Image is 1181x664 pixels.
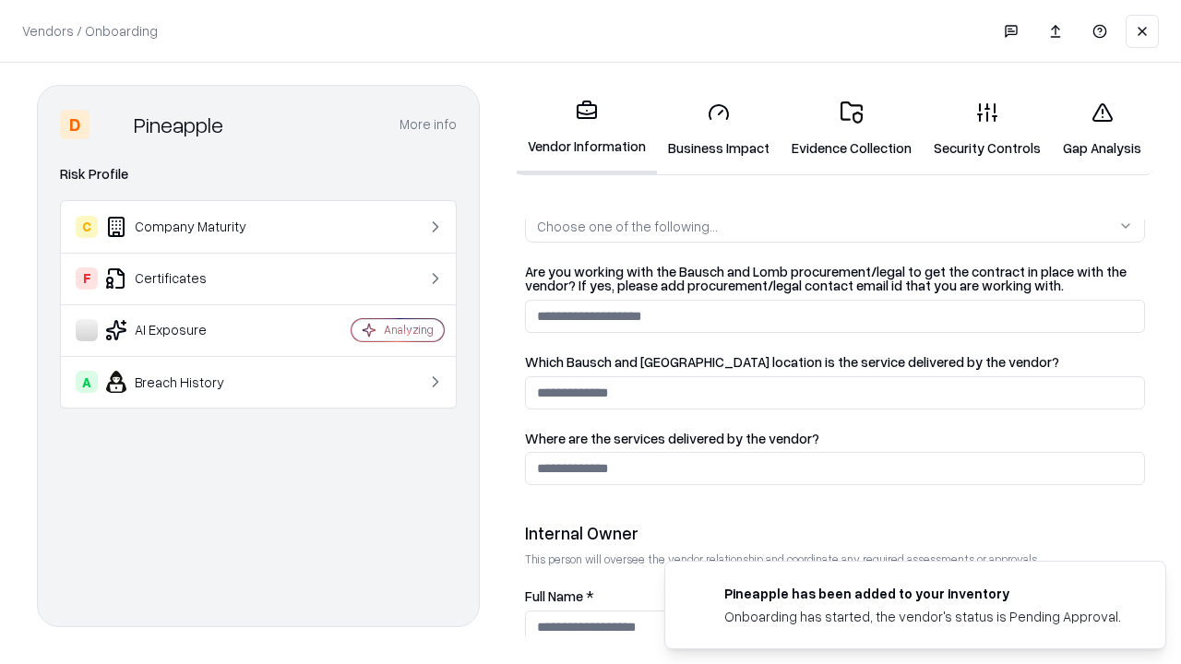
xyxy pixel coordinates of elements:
[687,584,710,606] img: pineappleenergy.com
[525,355,1145,369] label: Which Bausch and [GEOGRAPHIC_DATA] location is the service delivered by the vendor?
[1052,87,1152,172] a: Gap Analysis
[525,265,1145,292] label: Are you working with the Bausch and Lomb procurement/legal to get the contract in place with the ...
[60,163,457,185] div: Risk Profile
[76,216,296,238] div: Company Maturity
[517,85,657,174] a: Vendor Information
[384,322,434,338] div: Analyzing
[22,21,158,41] p: Vendors / Onboarding
[923,87,1052,172] a: Security Controls
[537,217,718,236] div: Choose one of the following...
[724,584,1121,603] div: Pineapple has been added to your inventory
[525,551,1145,567] p: This person will oversee the vendor relationship and coordinate any required assessments or appro...
[134,110,223,139] div: Pineapple
[525,589,1145,603] label: Full Name *
[76,371,98,393] div: A
[76,371,296,393] div: Breach History
[525,432,1145,445] label: Where are the services delivered by the vendor?
[76,319,296,341] div: AI Exposure
[781,87,923,172] a: Evidence Collection
[525,522,1145,544] div: Internal Owner
[60,110,89,139] div: D
[76,216,98,238] div: C
[724,607,1121,626] div: Onboarding has started, the vendor's status is Pending Approval.
[76,267,98,290] div: F
[657,87,781,172] a: Business Impact
[400,108,457,141] button: More info
[76,267,296,290] div: Certificates
[97,110,126,139] img: Pineapple
[525,209,1145,243] button: Choose one of the following...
